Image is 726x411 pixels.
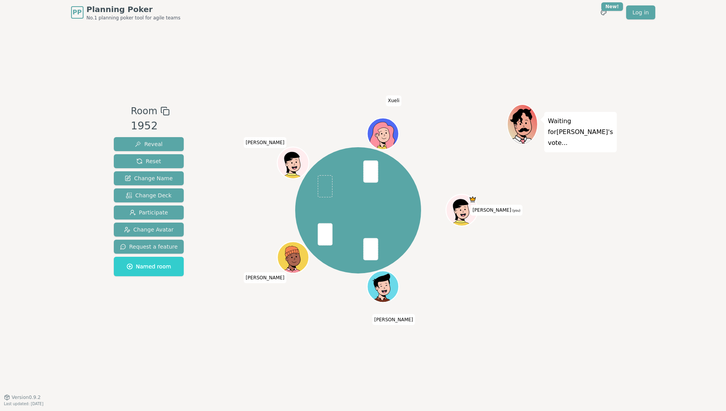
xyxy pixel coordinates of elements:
button: Change Avatar [114,223,184,237]
span: Change Deck [126,192,171,199]
span: PP [73,8,82,17]
span: Click to change your name [386,96,402,106]
div: 1952 [131,118,170,134]
a: Log in [626,5,655,19]
span: Request a feature [120,243,178,251]
div: New! [601,2,623,11]
span: Planning Poker [87,4,181,15]
button: Change Name [114,171,184,185]
span: Reset [136,157,161,165]
button: Reset [114,154,184,168]
span: Reveal [135,140,162,148]
p: Waiting for [PERSON_NAME] 's vote... [548,116,613,148]
span: Click to change your name [244,272,287,283]
span: (you) [511,209,521,212]
button: New! [597,5,611,19]
button: Named room [114,257,184,276]
button: Change Deck [114,188,184,202]
span: Named room [127,263,171,270]
span: Click to change your name [373,314,415,325]
span: No.1 planning poker tool for agile teams [87,15,181,21]
span: Participate [130,209,168,216]
span: Change Avatar [124,226,174,233]
span: dean is the host [469,195,477,203]
button: Version0.9.2 [4,394,41,401]
button: Click to change your avatar [447,195,477,225]
span: Click to change your name [470,205,522,216]
span: Version 0.9.2 [12,394,41,401]
span: Last updated: [DATE] [4,402,44,406]
span: Click to change your name [244,137,287,148]
button: Participate [114,205,184,219]
span: Room [131,104,157,118]
a: PPPlanning PokerNo.1 planning poker tool for agile teams [71,4,181,21]
span: Change Name [125,174,172,182]
button: Reveal [114,137,184,151]
button: Request a feature [114,240,184,254]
